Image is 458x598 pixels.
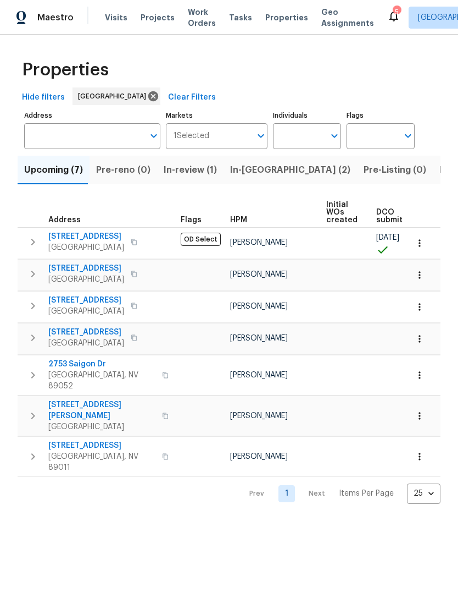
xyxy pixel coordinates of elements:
[168,91,216,105] span: Clear Filters
[321,7,374,29] span: Geo Assignments
[48,370,155,392] span: [GEOGRAPHIC_DATA], NV 89052
[339,488,394,499] p: Items Per Page
[326,201,358,224] span: Initial WOs created
[48,306,124,317] span: [GEOGRAPHIC_DATA]
[230,162,350,178] span: In-[GEOGRAPHIC_DATA] (2)
[48,399,155,421] span: [STREET_ADDRESS][PERSON_NAME]
[400,128,416,144] button: Open
[18,87,69,108] button: Hide filters
[48,440,155,451] span: [STREET_ADDRESS]
[48,327,124,338] span: [STREET_ADDRESS]
[188,7,216,29] span: Work Orders
[393,7,400,18] div: 5
[48,263,124,274] span: [STREET_ADDRESS]
[141,12,175,23] span: Projects
[48,242,124,253] span: [GEOGRAPHIC_DATA]
[230,216,247,224] span: HPM
[78,91,150,102] span: [GEOGRAPHIC_DATA]
[230,371,288,379] span: [PERSON_NAME]
[48,451,155,473] span: [GEOGRAPHIC_DATA], NV 89011
[230,412,288,420] span: [PERSON_NAME]
[24,162,83,178] span: Upcoming (7)
[230,453,288,460] span: [PERSON_NAME]
[229,14,252,21] span: Tasks
[327,128,342,144] button: Open
[230,271,288,278] span: [PERSON_NAME]
[347,112,415,119] label: Flags
[239,484,440,504] nav: Pagination Navigation
[22,64,109,75] span: Properties
[166,112,268,119] label: Markets
[164,162,217,178] span: In-review (1)
[265,12,308,23] span: Properties
[72,87,160,105] div: [GEOGRAPHIC_DATA]
[174,131,209,141] span: 1 Selected
[278,485,295,502] a: Goto page 1
[181,216,202,224] span: Flags
[253,128,269,144] button: Open
[105,12,127,23] span: Visits
[376,209,416,224] span: DCO submitted
[376,234,399,242] span: [DATE]
[37,12,74,23] span: Maestro
[48,421,155,432] span: [GEOGRAPHIC_DATA]
[48,274,124,285] span: [GEOGRAPHIC_DATA]
[230,303,288,310] span: [PERSON_NAME]
[364,162,426,178] span: Pre-Listing (0)
[24,112,160,119] label: Address
[48,295,124,306] span: [STREET_ADDRESS]
[230,239,288,246] span: [PERSON_NAME]
[164,87,220,108] button: Clear Filters
[407,479,440,508] div: 25
[181,233,221,246] span: OD Select
[22,91,65,105] span: Hide filters
[146,128,161,144] button: Open
[96,162,150,178] span: Pre-reno (0)
[48,231,124,242] span: [STREET_ADDRESS]
[48,338,124,349] span: [GEOGRAPHIC_DATA]
[230,334,288,342] span: [PERSON_NAME]
[48,359,155,370] span: 2753 Saigon Dr
[48,216,81,224] span: Address
[273,112,341,119] label: Individuals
